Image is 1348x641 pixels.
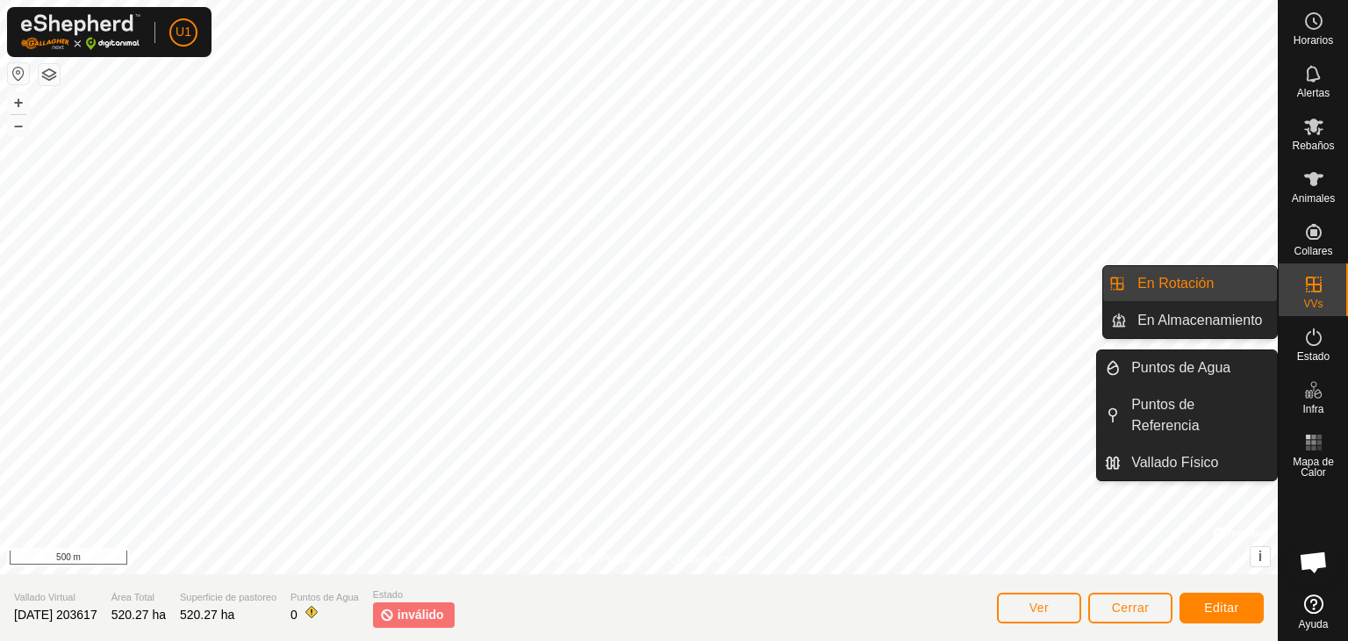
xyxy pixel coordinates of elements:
button: Editar [1179,593,1264,623]
button: Capas del Mapa [39,64,60,85]
span: Vallado Virtual [14,590,97,605]
button: Cerrar [1088,593,1172,623]
span: 0 [290,608,298,622]
a: Ayuda [1279,587,1348,637]
a: Puntos de Referencia [1121,387,1277,443]
span: Ayuda [1299,619,1329,630]
a: En Rotación [1127,266,1277,301]
button: – [8,115,29,136]
span: Cerrar [1112,601,1150,615]
span: Puntos de Referencia [1131,394,1266,436]
a: Vallado Físico [1121,445,1277,480]
span: En Rotación [1137,273,1214,294]
button: + [8,92,29,113]
button: i [1251,547,1270,566]
a: Puntos de Agua [1121,350,1277,385]
span: Estado [373,587,455,602]
div: Chat abierto [1287,536,1340,588]
span: Editar [1204,601,1239,615]
a: Contáctenos [670,551,729,567]
span: Horarios [1294,35,1333,46]
span: VVs [1303,299,1323,309]
li: En Rotación [1103,266,1277,301]
span: inválido [398,606,444,624]
a: En Almacenamiento [1127,303,1277,338]
img: inválido [380,606,394,624]
span: Collares [1294,246,1332,256]
span: 520.27 ha [111,608,166,622]
a: Política de Privacidad [549,551,649,567]
li: En Almacenamiento [1103,303,1277,338]
span: Área Total [111,590,166,605]
li: Puntos de Referencia [1097,387,1277,443]
span: Animales [1292,193,1335,204]
span: Puntos de Agua [290,590,359,605]
li: Vallado Físico [1097,445,1277,480]
span: i [1258,549,1262,564]
li: Puntos de Agua [1097,350,1277,385]
span: U1 [176,23,191,41]
span: Estado [1297,351,1330,362]
img: Logo Gallagher [21,14,140,50]
span: Ver [1029,601,1050,615]
span: [DATE] 203617 [14,608,97,622]
span: Infra [1302,404,1323,414]
span: 520.27 ha [180,608,234,622]
button: Restablecer Mapa [8,63,29,84]
button: Ver [997,593,1081,623]
span: Puntos de Agua [1131,357,1230,378]
span: En Almacenamiento [1137,310,1262,331]
span: Mapa de Calor [1283,457,1344,478]
span: Rebaños [1292,140,1334,151]
span: Alertas [1297,88,1330,98]
span: Vallado Físico [1131,452,1218,473]
span: Superficie de pastoreo [180,590,276,605]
